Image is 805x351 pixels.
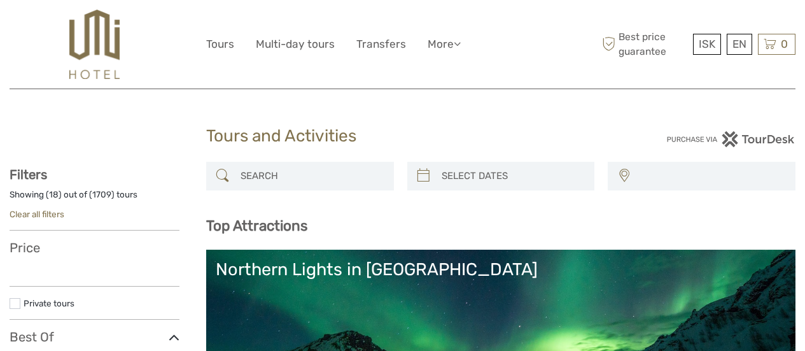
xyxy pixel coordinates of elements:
[699,38,715,50] span: ISK
[10,209,64,219] a: Clear all filters
[779,38,790,50] span: 0
[49,189,59,201] label: 18
[256,35,335,54] a: Multi-day tours
[437,165,589,187] input: SELECT DATES
[10,167,47,182] strong: Filters
[10,240,179,255] h3: Price
[727,34,752,55] div: EN
[599,30,690,58] span: Best price guarantee
[666,131,795,147] img: PurchaseViaTourDesk.png
[428,35,461,54] a: More
[235,165,388,187] input: SEARCH
[10,189,179,208] div: Showing ( ) out of ( ) tours
[10,329,179,345] h3: Best Of
[206,217,307,234] b: Top Attractions
[216,259,786,348] a: Northern Lights in [GEOGRAPHIC_DATA]
[356,35,406,54] a: Transfers
[206,35,234,54] a: Tours
[92,189,111,201] label: 1709
[69,10,120,79] img: 526-1e775aa5-7374-4589-9d7e-5793fb20bdfc_logo_big.jpg
[24,298,74,308] a: Private tours
[206,126,599,147] h1: Tours and Activities
[216,259,786,280] div: Northern Lights in [GEOGRAPHIC_DATA]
